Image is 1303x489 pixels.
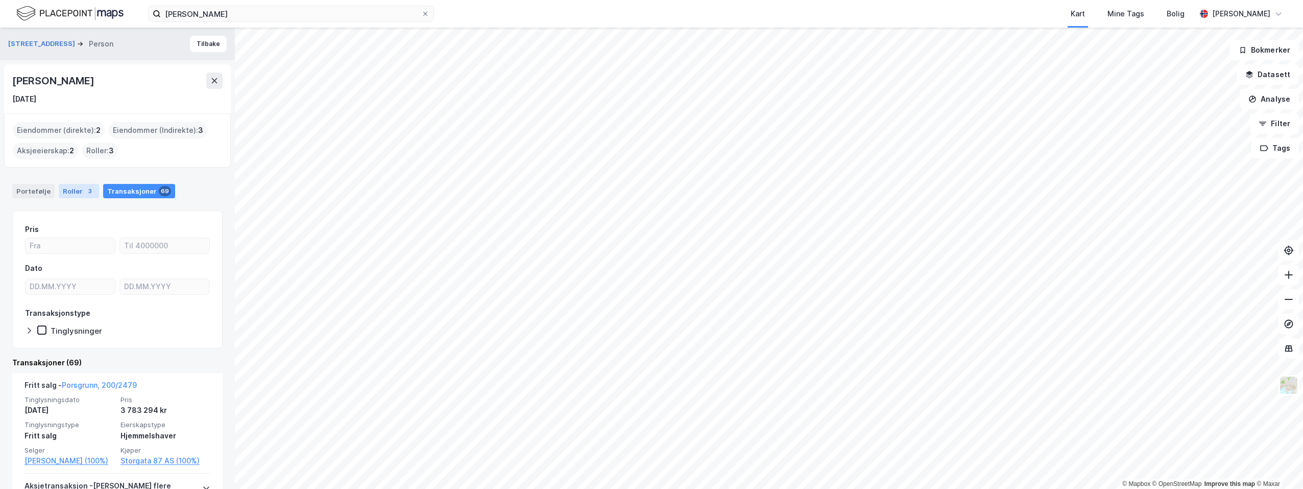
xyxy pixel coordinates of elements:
[25,421,114,429] span: Tinglysningstype
[1252,440,1303,489] div: Kontrollprogram for chat
[1237,64,1299,85] button: Datasett
[120,446,210,455] span: Kjøper
[120,430,210,442] div: Hjemmelshaver
[120,404,210,416] div: 3 783 294 kr
[25,223,39,236] div: Pris
[1212,8,1270,20] div: [PERSON_NAME]
[1167,8,1185,20] div: Bolig
[120,238,209,253] input: Til 4000000
[89,38,113,50] div: Person
[161,6,421,21] input: Søk på adresse, matrikkel, gårdeiere, leietakere eller personer
[12,73,96,89] div: [PERSON_NAME]
[82,143,118,159] div: Roller :
[1152,480,1202,487] a: OpenStreetMap
[198,124,203,136] span: 3
[120,421,210,429] span: Eierskapstype
[26,238,115,253] input: Fra
[190,36,227,52] button: Tilbake
[25,395,114,404] span: Tinglysningsdato
[26,279,115,294] input: DD.MM.YYYY
[1250,113,1299,134] button: Filter
[1107,8,1144,20] div: Mine Tags
[103,184,175,198] div: Transaksjoner
[25,430,114,442] div: Fritt salg
[25,404,114,416] div: [DATE]
[1251,138,1299,158] button: Tags
[12,357,223,369] div: Transaksjoner (69)
[109,122,207,138] div: Eiendommer (Indirekte) :
[13,122,105,138] div: Eiendommer (direkte) :
[85,186,95,196] div: 3
[16,5,124,22] img: logo.f888ab2527a4732fd821a326f86c7f29.svg
[1071,8,1085,20] div: Kart
[13,143,78,159] div: Aksjeeierskap :
[120,279,209,294] input: DD.MM.YYYY
[109,145,114,157] span: 3
[159,186,171,196] div: 69
[120,455,210,467] a: Storgata 87 AS (100%)
[59,184,99,198] div: Roller
[25,446,114,455] span: Selger
[120,395,210,404] span: Pris
[1122,480,1150,487] a: Mapbox
[25,307,90,319] div: Transaksjonstype
[25,379,137,395] div: Fritt salg -
[25,455,114,467] a: [PERSON_NAME] (100%)
[1204,480,1255,487] a: Improve this map
[69,145,74,157] span: 2
[8,39,77,49] button: [STREET_ADDRESS]
[1230,40,1299,60] button: Bokmerker
[1252,440,1303,489] iframe: Chat Widget
[96,124,101,136] span: 2
[12,93,36,105] div: [DATE]
[51,326,102,336] div: Tinglysninger
[1240,89,1299,109] button: Analyse
[1279,376,1298,395] img: Z
[12,184,55,198] div: Portefølje
[62,381,137,389] a: Porsgrunn, 200/2479
[25,262,42,274] div: Dato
